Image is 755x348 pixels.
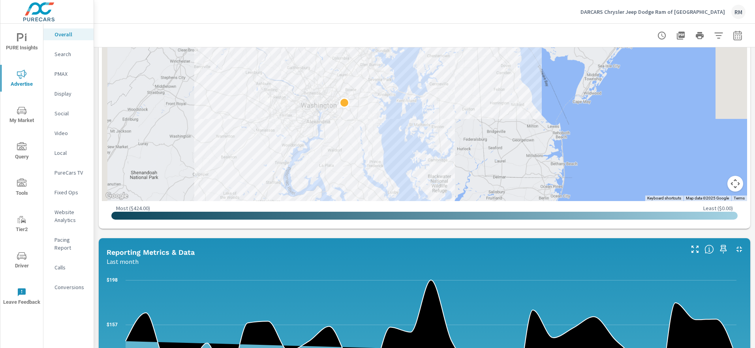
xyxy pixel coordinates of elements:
[733,243,746,256] button: Minimize Widget
[692,28,708,43] button: Print Report
[54,70,87,78] p: PMAX
[704,245,714,254] span: Understand performance data overtime and see how metrics compare to each other.
[43,234,94,254] div: Pacing Report
[54,50,87,58] p: Search
[54,236,87,252] p: Pacing Report
[43,167,94,179] div: PureCars TV
[104,191,130,201] a: Open this area in Google Maps (opens a new window)
[3,288,41,307] span: Leave Feedback
[3,142,41,162] span: Query
[43,261,94,273] div: Calls
[730,28,746,43] button: Select Date Range
[54,283,87,291] p: Conversions
[673,28,689,43] button: "Export Report to PDF"
[3,106,41,125] span: My Market
[54,188,87,196] p: Fixed Ops
[54,149,87,157] p: Local
[580,8,725,15] p: DARCARS Chrysler Jeep Dodge Ram of [GEOGRAPHIC_DATA]
[731,5,746,19] div: RM
[727,176,743,192] button: Map camera controls
[3,251,41,271] span: Driver
[54,90,87,98] p: Display
[3,70,41,89] span: Advertise
[43,28,94,40] div: Overall
[43,107,94,119] div: Social
[104,191,130,201] img: Google
[43,206,94,226] div: Website Analytics
[3,33,41,53] span: PURE Insights
[107,257,139,266] p: Last month
[0,24,43,314] div: nav menu
[717,243,730,256] span: Save this to your personalized report
[43,127,94,139] div: Video
[107,277,118,283] text: $198
[43,147,94,159] div: Local
[734,196,745,200] a: Terms
[107,248,195,256] h5: Reporting Metrics & Data
[3,215,41,234] span: Tier2
[54,109,87,117] p: Social
[703,205,733,212] p: Least ( $0.00 )
[54,263,87,271] p: Calls
[43,281,94,293] div: Conversions
[43,68,94,80] div: PMAX
[3,179,41,198] span: Tools
[54,30,87,38] p: Overall
[54,208,87,224] p: Website Analytics
[116,205,150,212] p: Most ( $424.00 )
[107,322,118,327] text: $157
[43,88,94,100] div: Display
[689,243,701,256] button: Make Fullscreen
[54,169,87,177] p: PureCars TV
[54,129,87,137] p: Video
[711,28,727,43] button: Apply Filters
[43,186,94,198] div: Fixed Ops
[686,196,729,200] span: Map data ©2025 Google
[647,196,681,201] button: Keyboard shortcuts
[43,48,94,60] div: Search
